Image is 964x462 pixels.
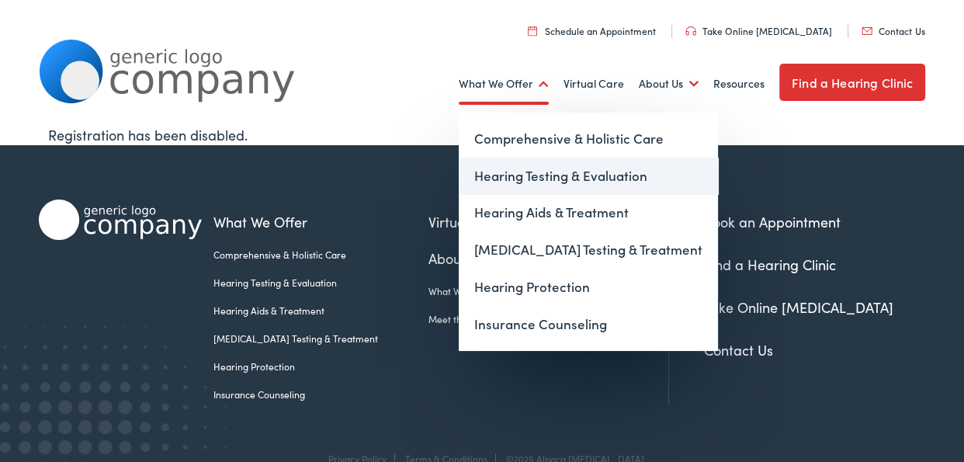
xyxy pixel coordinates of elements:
a: Contact Us [862,24,924,37]
img: utility icon [685,26,696,36]
a: [MEDICAL_DATA] Testing & Treatment [459,231,718,269]
img: utility icon [862,27,872,35]
div: Registration has been disabled. [48,124,916,145]
a: Virtual Care [428,211,554,232]
a: Comprehensive & Holistic Care [459,120,718,158]
a: Find a Hearing Clinic [779,64,925,101]
a: Contact Us [704,340,773,360]
a: What We Believe [428,284,554,298]
a: Hearing Testing & Evaluation [459,158,718,195]
a: Hearing Protection [213,360,428,373]
a: Comprehensive & Holistic Care [213,248,428,262]
a: Take Online [MEDICAL_DATA] [685,24,832,37]
a: Insurance Counseling [213,387,428,401]
img: utility icon [528,26,537,36]
a: Hearing Protection [459,269,718,306]
a: About Us [428,248,554,269]
a: Meet the Team [428,312,554,326]
a: Hearing Testing & Evaluation [213,276,428,290]
a: Hearing Aids & Treatment [459,194,718,231]
a: Hearing Aids & Treatment [213,304,428,318]
a: Take Online [MEDICAL_DATA] [704,297,893,317]
a: What We Offer [459,55,549,113]
a: Insurance Counseling [459,306,718,343]
a: Book an Appointment [704,212,841,231]
a: About Us [639,55,699,113]
a: Virtual Care [563,55,624,113]
a: Schedule an Appointment [528,24,656,37]
a: Resources [713,55,765,113]
a: [MEDICAL_DATA] Testing & Treatment [213,332,428,346]
img: Alpaca Audiology [39,200,202,240]
a: What We Offer [213,211,428,232]
a: Find a Hearing Clinic [704,255,836,274]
